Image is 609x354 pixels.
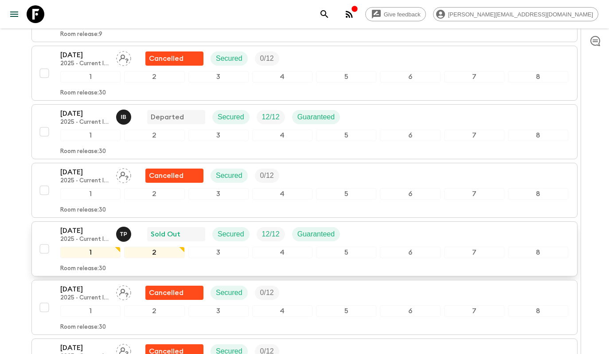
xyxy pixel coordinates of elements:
p: [DATE] [60,284,109,295]
div: Flash Pack cancellation [145,169,203,183]
p: Secured [216,287,242,298]
span: Assign pack leader [116,54,131,61]
p: Guaranteed [297,112,335,122]
div: 7 [444,130,504,141]
span: Ivica Burić [116,112,133,119]
p: [DATE] [60,167,109,177]
button: search adventures [316,5,333,23]
div: Secured [211,51,248,66]
p: 0 / 12 [260,170,274,181]
button: menu [5,5,23,23]
div: 5 [316,247,376,258]
button: [DATE]2025 - Current ItineraryAssign pack leaderFlash Pack cancellationSecuredTrip Fill12345678Ro... [31,280,578,335]
div: Trip Fill [255,286,279,300]
div: 8 [508,247,568,258]
div: Trip Fill [257,110,285,124]
div: 7 [444,71,504,83]
span: Give feedback [379,11,426,18]
div: Flash Pack cancellation [145,51,203,66]
div: 7 [444,188,504,200]
div: 4 [252,130,312,141]
p: 0 / 12 [260,53,274,64]
div: 4 [252,247,312,258]
p: [DATE] [60,225,109,236]
div: 3 [188,305,249,317]
div: 6 [380,247,440,258]
div: 5 [316,71,376,83]
p: Room release: 30 [60,265,106,272]
div: 4 [252,188,312,200]
span: [PERSON_NAME][EMAIL_ADDRESS][DOMAIN_NAME] [443,11,598,18]
p: Secured [216,170,242,181]
div: 1 [60,130,121,141]
p: Cancelled [149,170,183,181]
p: Room release: 30 [60,324,106,331]
button: [DATE]2025 - Current ItineraryIvica BurićDepartedSecuredTrip FillGuaranteed12345678Room release:30 [31,104,578,159]
p: Room release: 9 [60,31,102,38]
p: Secured [216,53,242,64]
div: 5 [316,130,376,141]
div: Trip Fill [255,51,279,66]
div: 2 [124,71,184,83]
p: T P [120,231,128,238]
span: Assign pack leader [116,288,131,295]
p: Departed [151,112,184,122]
p: Secured [218,229,244,240]
p: 2025 - Current Itinerary [60,295,109,302]
div: 8 [508,188,568,200]
p: 12 / 12 [262,229,280,240]
div: Secured [211,286,248,300]
div: Trip Fill [255,169,279,183]
div: 2 [124,130,184,141]
div: 8 [508,130,568,141]
div: Flash Pack cancellation [145,286,203,300]
div: 2 [124,305,184,317]
div: Trip Fill [257,227,285,241]
div: 7 [444,247,504,258]
div: 6 [380,188,440,200]
div: 1 [60,188,121,200]
span: Assign pack leader [116,171,131,178]
button: [DATE]2025 - Current ItineraryAssign pack leaderFlash Pack cancellationSecuredTrip Fill12345678Ro... [31,46,578,101]
div: 7 [444,305,504,317]
div: [PERSON_NAME][EMAIL_ADDRESS][DOMAIN_NAME] [433,7,598,21]
p: [DATE] [60,342,109,353]
div: Secured [211,169,248,183]
p: 2025 - Current Itinerary [60,177,109,185]
a: Give feedback [365,7,426,21]
div: 6 [380,71,440,83]
div: 5 [316,188,376,200]
div: Secured [212,110,250,124]
div: 8 [508,305,568,317]
div: 5 [316,305,376,317]
p: Room release: 30 [60,207,106,214]
button: TP [116,227,133,242]
div: 1 [60,305,121,317]
div: 3 [188,71,249,83]
p: Cancelled [149,53,183,64]
div: 3 [188,188,249,200]
button: [DATE]2025 - Current ItineraryTomislav PetrovićSold OutSecuredTrip FillGuaranteed12345678Room rel... [31,221,578,276]
p: Room release: 30 [60,148,106,155]
p: Secured [218,112,244,122]
div: 6 [380,305,440,317]
div: 1 [60,71,121,83]
div: 8 [508,71,568,83]
p: 12 / 12 [262,112,280,122]
div: 2 [124,247,184,258]
p: 2025 - Current Itinerary [60,60,109,67]
p: Cancelled [149,287,183,298]
p: Sold Out [151,229,180,240]
p: 2025 - Current Itinerary [60,236,109,243]
button: [DATE]2025 - Current ItineraryAssign pack leaderFlash Pack cancellationSecuredTrip Fill12345678Ro... [31,163,578,218]
p: [DATE] [60,108,109,119]
div: 4 [252,305,312,317]
p: [DATE] [60,50,109,60]
p: 0 / 12 [260,287,274,298]
div: 3 [188,130,249,141]
div: 3 [188,247,249,258]
span: Assign pack leader [116,346,131,354]
span: Tomislav Petrović [116,229,133,236]
p: 2025 - Current Itinerary [60,119,109,126]
div: Secured [212,227,250,241]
